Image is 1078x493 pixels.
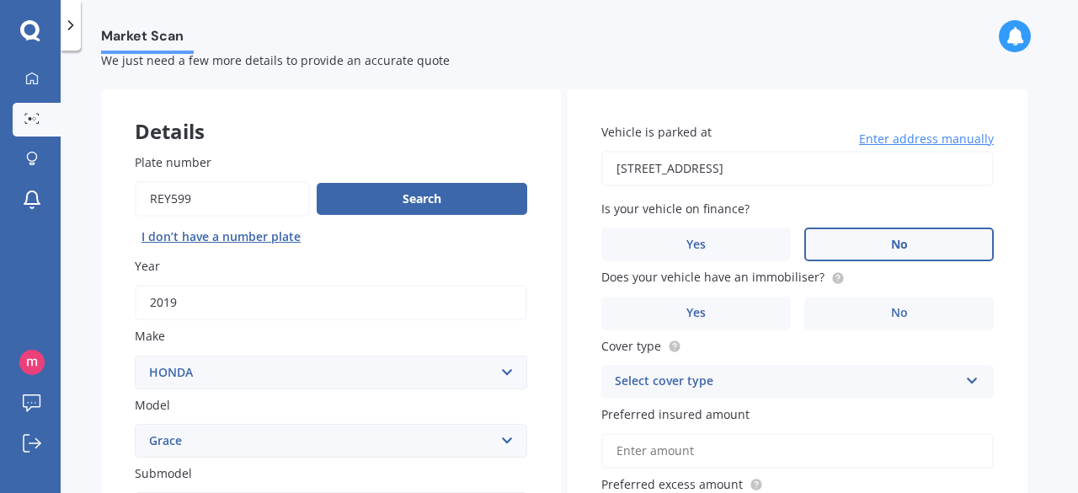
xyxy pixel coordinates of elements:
span: Vehicle is parked at [601,124,712,140]
span: Submodel [135,465,192,481]
span: Preferred excess amount [601,476,743,492]
span: Plate number [135,154,211,170]
span: Cover type [601,338,661,354]
input: Enter address [601,151,994,186]
span: Yes [686,238,706,252]
input: Enter amount [601,433,994,469]
span: Make [135,329,165,345]
img: ACg8ocIkM5JVzspcoXVG56qi3L0oDozJ9tpMx6pXJnMyYbL61rdudQ=s96-c [19,350,45,375]
span: Yes [686,306,706,320]
button: Search [317,183,527,215]
span: We just need a few more details to provide an accurate quote [101,52,450,68]
input: Enter plate number [135,181,310,217]
button: I don’t have a number plate [135,223,307,250]
span: Enter address manually [859,131,994,147]
span: Market Scan [101,28,194,51]
span: Does your vehicle have an immobiliser? [601,270,825,286]
div: Details [101,89,561,140]
input: YYYY [135,285,527,320]
span: No [891,238,908,252]
span: Model [135,397,170,413]
div: Select cover type [615,372,958,392]
span: No [891,306,908,320]
span: Year [135,258,160,274]
span: Preferred insured amount [601,406,750,422]
span: Is your vehicle on finance? [601,201,750,217]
